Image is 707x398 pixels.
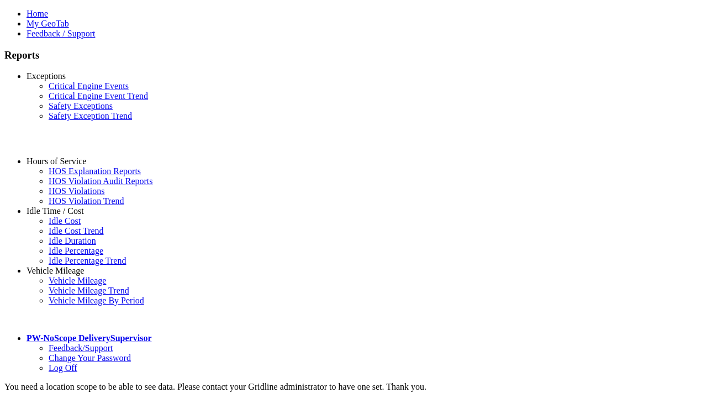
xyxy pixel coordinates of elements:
[27,156,86,166] a: Hours of Service
[49,256,126,265] a: Idle Percentage Trend
[49,343,113,353] a: Feedback/Support
[4,382,703,392] div: You need a location scope to be able to see data. Please contact your Gridline administrator to h...
[49,196,124,206] a: HOS Violation Trend
[49,216,81,226] a: Idle Cost
[49,101,113,111] a: Safety Exceptions
[27,206,84,216] a: Idle Time / Cost
[49,186,104,196] a: HOS Violations
[49,176,153,186] a: HOS Violation Audit Reports
[27,29,95,38] a: Feedback / Support
[49,246,103,255] a: Idle Percentage
[27,71,66,81] a: Exceptions
[49,226,104,235] a: Idle Cost Trend
[49,81,129,91] a: Critical Engine Events
[27,19,69,28] a: My GeoTab
[49,296,144,305] a: Vehicle Mileage By Period
[49,111,132,121] a: Safety Exception Trend
[49,91,148,101] a: Critical Engine Event Trend
[49,166,141,176] a: HOS Explanation Reports
[49,286,129,295] a: Vehicle Mileage Trend
[4,49,703,61] h3: Reports
[49,276,106,285] a: Vehicle Mileage
[49,353,131,363] a: Change Your Password
[27,333,151,343] a: PW-NoScope DeliverySupervisor
[49,363,77,373] a: Log Off
[49,236,96,245] a: Idle Duration
[27,9,48,18] a: Home
[27,266,84,275] a: Vehicle Mileage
